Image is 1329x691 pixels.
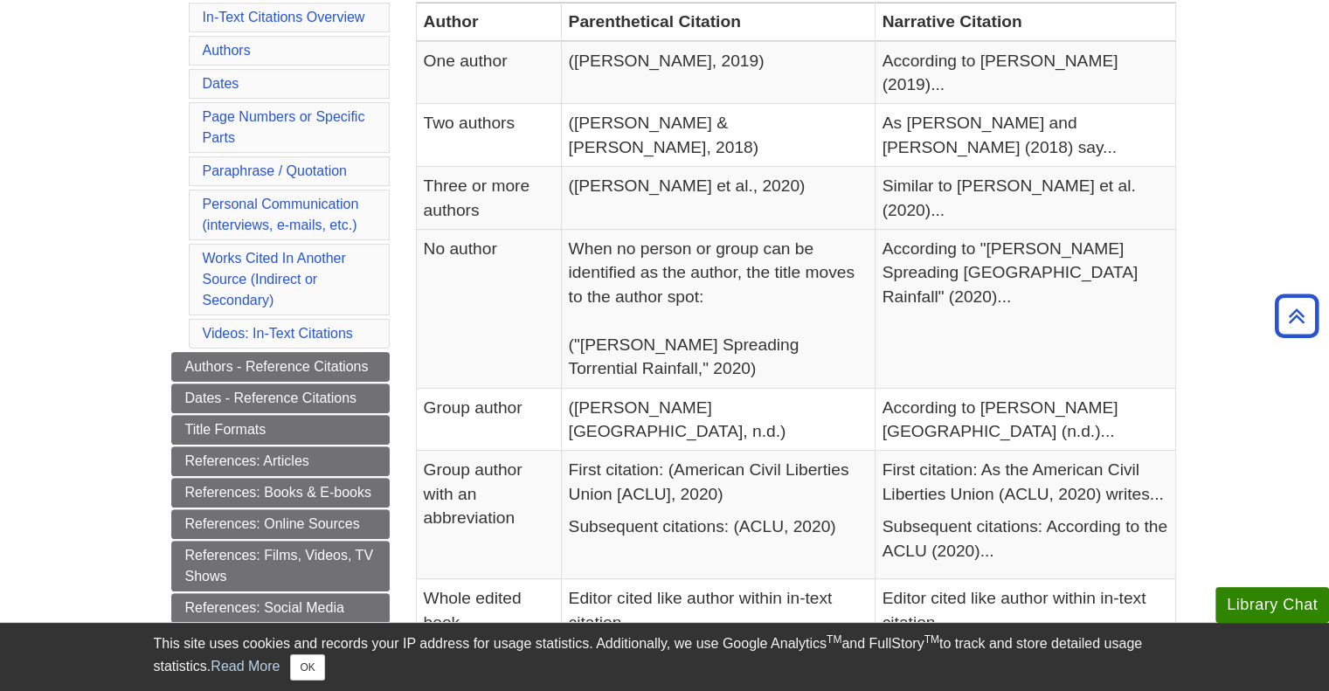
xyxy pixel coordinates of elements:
p: First citation: (American Civil Liberties Union [ACLU], 2020) [569,458,868,506]
a: Dates - Reference Citations [171,384,390,413]
a: Title Formats [171,415,390,445]
a: Authors [203,43,251,58]
td: ([PERSON_NAME] et al., 2020) [561,167,875,230]
td: ([PERSON_NAME] & [PERSON_NAME], 2018) [561,104,875,167]
td: Group author [416,388,561,451]
a: Videos: In-Text Citations [203,326,353,341]
sup: TM [924,633,939,646]
th: Parenthetical Citation [561,3,875,41]
button: Library Chat [1215,587,1329,623]
td: Similar to [PERSON_NAME] et al. (2020)... [875,167,1175,230]
td: ([PERSON_NAME][GEOGRAPHIC_DATA], n.d.) [561,388,875,451]
a: Works Cited In Another Source (Indirect or Secondary) [203,251,346,307]
td: No author [416,230,561,389]
th: Author [416,3,561,41]
td: Two authors [416,104,561,167]
div: This site uses cookies and records your IP address for usage statistics. Additionally, we use Goo... [154,633,1176,681]
p: Subsequent citations: According to the ACLU (2020)... [883,515,1168,563]
td: One author [416,41,561,104]
td: ([PERSON_NAME], 2019) [561,41,875,104]
a: Back to Top [1269,304,1325,328]
a: Authors - Reference Citations [171,352,390,382]
td: Group author with an abbreviation [416,451,561,579]
sup: TM [827,633,841,646]
p: Subsequent citations: (ACLU, 2020) [569,515,868,538]
a: Page Numbers or Specific Parts [203,109,365,145]
a: Read More [211,659,280,674]
th: Narrative Citation [875,3,1175,41]
td: As [PERSON_NAME] and [PERSON_NAME] (2018) say... [875,104,1175,167]
button: Close [290,654,324,681]
a: References: Books & E-books [171,478,390,508]
a: Dates [203,76,239,91]
a: References: Online Sources [171,509,390,539]
p: Editor cited like author within in-text citation. If S.T. [PERSON_NAME] is editor: [883,586,1168,658]
a: Personal Communication(interviews, e-mails, etc.) [203,197,359,232]
a: In-Text Citations Overview [203,10,365,24]
td: Three or more authors [416,167,561,230]
a: Paraphrase / Quotation [203,163,347,178]
a: References: Films, Videos, TV Shows [171,541,390,591]
a: References: Articles [171,446,390,476]
td: According to [PERSON_NAME] (2019)... [875,41,1175,104]
td: When no person or group can be identified as the author, the title moves to the author spot: ("[P... [561,230,875,389]
td: According to [PERSON_NAME][GEOGRAPHIC_DATA] (n.d.)... [875,388,1175,451]
p: Editor cited like author within in-text citation. If S.T. [PERSON_NAME] is editor: [569,586,868,658]
a: References: Social Media [171,593,390,623]
td: According to "[PERSON_NAME] Spreading [GEOGRAPHIC_DATA] Rainfall" (2020)... [875,230,1175,389]
p: First citation: As the American Civil Liberties Union (ACLU, 2020) writes... [883,458,1168,506]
